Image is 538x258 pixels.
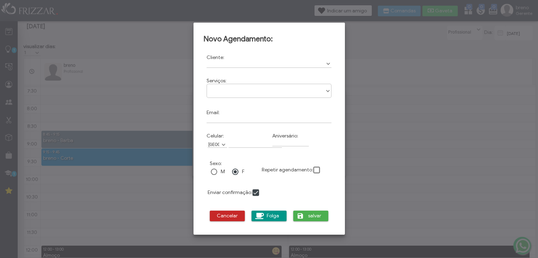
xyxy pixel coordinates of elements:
span: salvar [306,211,324,221]
label: Repetir agendamento: [262,167,313,173]
button: Cancelar [210,211,245,221]
label: Celular: [207,133,224,139]
button: Folga [251,211,287,221]
button: Show Options [324,60,331,68]
label: Cliente: [207,54,224,60]
label: Aniversário: [272,133,298,139]
label: F [242,169,244,175]
label: Enviar confirmação: [208,189,252,195]
label: Sexo: [210,160,222,166]
button: salvar [293,211,329,221]
label: [GEOGRAPHIC_DATA] [208,141,219,147]
span: Folga [264,211,282,221]
label: M [221,169,225,175]
label: Email: [207,110,220,116]
label: Serviços: [207,78,226,84]
h2: Novo Agendamento: [203,34,335,43]
span: Cancelar [215,211,240,221]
